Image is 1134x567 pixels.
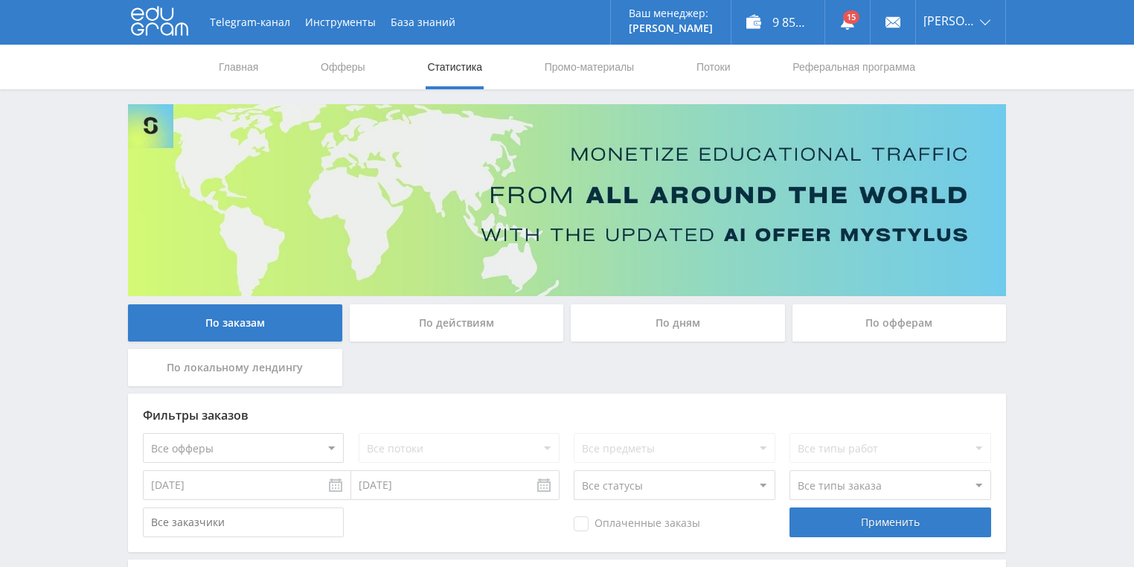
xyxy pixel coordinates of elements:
[128,104,1006,296] img: Banner
[791,45,917,89] a: Реферальная программа
[789,507,990,537] div: Применить
[543,45,635,89] a: Промо-материалы
[128,304,342,342] div: По заказам
[426,45,484,89] a: Статистика
[350,304,564,342] div: По действиям
[319,45,367,89] a: Офферы
[574,516,700,531] span: Оплаченные заказы
[571,304,785,342] div: По дням
[923,15,976,27] span: [PERSON_NAME]
[629,7,713,19] p: Ваш менеджер:
[792,304,1007,342] div: По офферам
[143,507,344,537] input: Все заказчики
[629,22,713,34] p: [PERSON_NAME]
[143,409,991,422] div: Фильтры заказов
[128,349,342,386] div: По локальному лендингу
[695,45,732,89] a: Потоки
[217,45,260,89] a: Главная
